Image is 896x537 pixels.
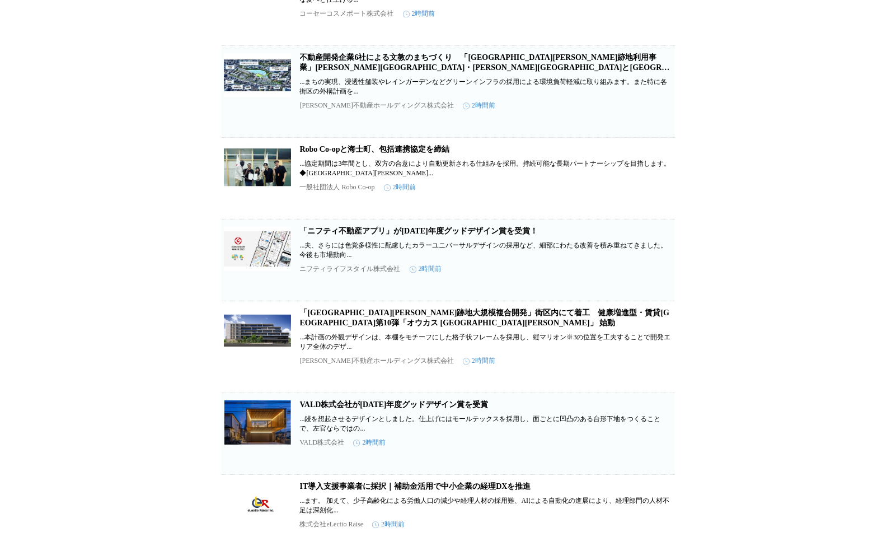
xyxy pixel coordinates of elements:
time: 2時間前 [410,264,442,274]
a: IT導入支援事業者に採択｜補助金活用で中小企業の経理DXを推進 [300,482,531,491]
p: [PERSON_NAME]不動産ホールディングス株式会社 [300,356,454,366]
p: 株式会社eLectio Raise [300,520,364,529]
p: [PERSON_NAME]不動産ホールディングス株式会社 [300,101,454,110]
p: ...まちの実現、浸透性舗装やレインガーデンなどグリーンインフラの採用による環境負荷軽減に取り組みます。また特に各街区の外構計画を... [300,77,673,96]
p: VALD株式会社 [300,438,345,447]
p: ...鏝を想起させるデザインとしました。仕上げにはモールテックスを採用し、面ごとに凹凸のある台形下地をつくることで、左官ならではの... [300,414,673,433]
time: 2時間前 [463,101,495,110]
p: ...ます。 加えて、少子高齢化による労働人口の減少や経理人材の採用難、AIによる自動化の進展により、経理部門の人材不足は深刻化... [300,496,673,515]
img: Robo Co-opと海士町、包括連携協定を締結 [224,144,291,189]
p: ...夫、さらには色覚多様性に配慮したカラーユニバーサルデザインの採用など、細部にわたる改善を積み重ねてきました。 今後も市場動向... [300,241,673,260]
p: 一般社団法人 Robo Co-op [300,183,375,192]
a: 不動産開発企業6社による文教のまちづくり 「[GEOGRAPHIC_DATA][PERSON_NAME]跡地利用事業」[PERSON_NAME][GEOGRAPHIC_DATA]・[PERSON... [300,53,673,82]
img: 不動産開発企業6社による文教のまちづくり 「東京大学西千葉キャンパス跡地利用事業」千葉大学・千葉市と広場空間を創出し、ウォーカブルなまちを実現 [224,53,291,97]
img: VALD株式会社が2025年度グッドデザイン賞を受賞 [224,400,291,445]
time: 2時間前 [403,9,435,18]
a: 「[GEOGRAPHIC_DATA][PERSON_NAME]跡地大規模複合開発」街区内にて着工 健康増進型・賃貸[GEOGRAPHIC_DATA]第10弾「オウカス [GEOGRAPHIC_D... [300,309,670,327]
time: 2時間前 [463,356,495,366]
img: 「東京大学西千葉キャンパス跡地大規模複合開発」街区内にて着工 健康増進型・賃貸シニアレジデンス第10弾「オウカス 西千葉」 始動 [224,308,291,353]
img: 「ニフティ不動産アプリ」が2025年度グッドデザイン賞を受賞！ [224,226,291,271]
a: VALD株式会社が[DATE]年度グッドデザイン賞を受賞 [300,400,489,409]
time: 2時間前 [372,520,405,529]
p: ...本計画の外観デザインは、本棚をモチーフにした格子状フレームを採用し、縦マリオン※3の位置を工夫することで開発エリア全体のデザ... [300,333,673,352]
time: 2時間前 [384,183,416,192]
time: 2時間前 [353,438,386,447]
p: コーセーコスメポート株式会社 [300,9,394,18]
img: IT導入支援事業者に採択｜補助金活用で中小企業の経理DXを推進 [224,482,291,526]
a: 「ニフティ不動産アプリ」が[DATE]年度グッドデザイン賞を受賞！ [300,227,538,235]
a: Robo Co-opと海士町、包括連携協定を締結 [300,145,450,153]
p: ...協定期間は3年間とし、双方の合意により自動更新される仕組みを採用。持続可能な長期パートナーシップを目指します。 ◆[GEOGRAPHIC_DATA][PERSON_NAME]... [300,159,673,178]
p: ニフティライフスタイル株式会社 [300,264,401,274]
